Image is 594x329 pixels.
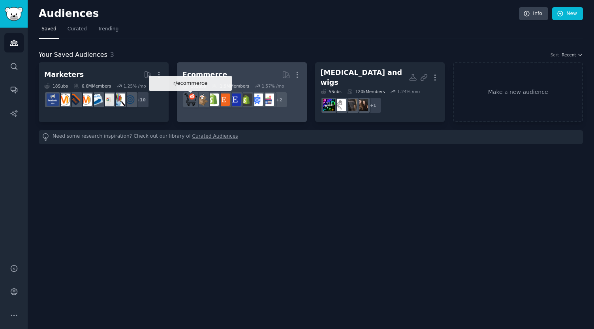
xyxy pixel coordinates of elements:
div: 1.24 % /mo [397,89,420,94]
h2: Audiences [39,7,519,20]
img: EtsySellers [229,93,241,106]
a: Ecommerce10Subs1.9MMembers1.57% /mor/ecommerce+2ecommerce_growthecommercemarketingreviewmyshopify... [177,62,307,122]
img: googleads [102,93,114,106]
img: FacebookAds [47,93,59,106]
a: Curated [65,23,90,39]
img: MarketingResearch [113,93,125,106]
div: + 10 [133,92,149,108]
img: Hair_Systems [356,99,368,111]
img: reviewmyshopify [240,93,252,106]
span: Recent [562,52,576,58]
a: New [552,7,583,21]
img: Wigs [323,99,335,111]
img: Emailmarketing [91,93,103,106]
span: Curated [68,26,87,33]
span: Trending [98,26,118,33]
img: ecommerce_growth [262,93,274,106]
div: 120k Members [347,89,385,94]
div: [MEDICAL_DATA] and wigs [321,68,409,87]
a: Make a new audience [453,62,583,122]
a: Info [519,7,548,21]
div: Need some research inspiration? Check out our library of [39,130,583,144]
img: bigseo [69,93,81,106]
span: 3 [110,51,114,58]
img: ecommercemarketing [251,93,263,106]
div: + 2 [271,92,288,108]
div: 1.57 % /mo [262,83,284,89]
a: [MEDICAL_DATA] and wigs5Subs120kMembers1.24% /mo+1Hair_SystemshairextensionsforgirlHairCareInfoWigs [315,62,445,122]
span: Saved [41,26,56,33]
img: hairextensionsforgirl [345,99,357,111]
a: Saved [39,23,59,39]
span: Your Saved Audiences [39,50,107,60]
img: OnlineMarketing [124,93,136,106]
div: + 1 [365,97,382,114]
a: Marketers18Subs6.6MMembers1.25% /mo+10OnlineMarketingMarketingResearchgoogleadsEmailmarketingAskM... [39,62,169,122]
a: Curated Audiences [192,133,238,141]
div: Sort [551,52,559,58]
img: AskMarketing [80,93,92,106]
a: Trending [95,23,121,39]
button: Recent [562,52,583,58]
img: HairCareInfo [334,99,346,111]
img: ecommerce [184,93,197,106]
div: 6.6M Members [73,83,111,89]
img: GummySearch logo [5,7,23,21]
div: 5 Sub s [321,89,342,94]
img: Etsy [218,93,230,106]
div: 10 Sub s [182,83,206,89]
img: shopify [207,93,219,106]
img: content_marketing [58,93,70,106]
div: 1.25 % /mo [124,83,146,89]
div: 1.9M Members [212,83,249,89]
div: Marketers [44,70,84,80]
img: dropship [195,93,208,106]
div: 18 Sub s [44,83,68,89]
div: Ecommerce [182,70,227,80]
